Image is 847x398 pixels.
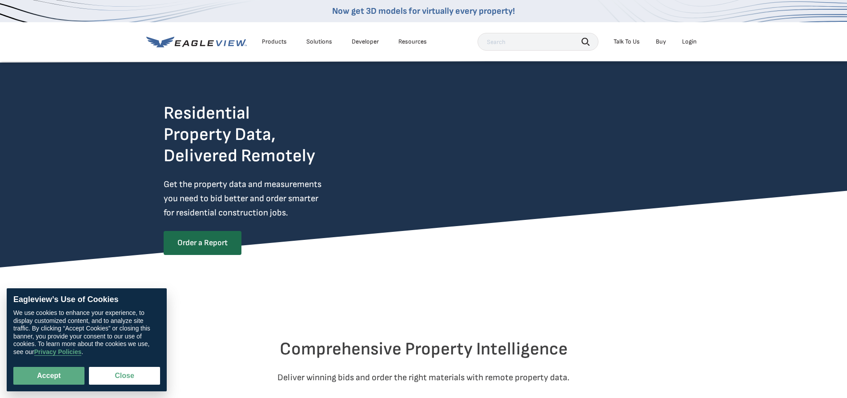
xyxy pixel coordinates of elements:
[478,33,598,51] input: Search
[614,38,640,46] div: Talk To Us
[332,6,515,16] a: Now get 3D models for virtually every property!
[306,38,332,46] div: Solutions
[13,295,160,305] div: Eagleview’s Use of Cookies
[352,38,379,46] a: Developer
[13,367,84,385] button: Accept
[164,231,241,255] a: Order a Report
[656,38,666,46] a: Buy
[164,370,684,385] p: Deliver winning bids and order the right materials with remote property data.
[89,367,160,385] button: Close
[682,38,697,46] div: Login
[13,309,160,356] div: We use cookies to enhance your experience, to display customized content, and to analyze site tra...
[262,38,287,46] div: Products
[164,177,358,220] p: Get the property data and measurements you need to bid better and order smarter for residential c...
[398,38,427,46] div: Resources
[34,348,82,356] a: Privacy Policies
[164,103,315,167] h2: Residential Property Data, Delivered Remotely
[164,338,684,360] h2: Comprehensive Property Intelligence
